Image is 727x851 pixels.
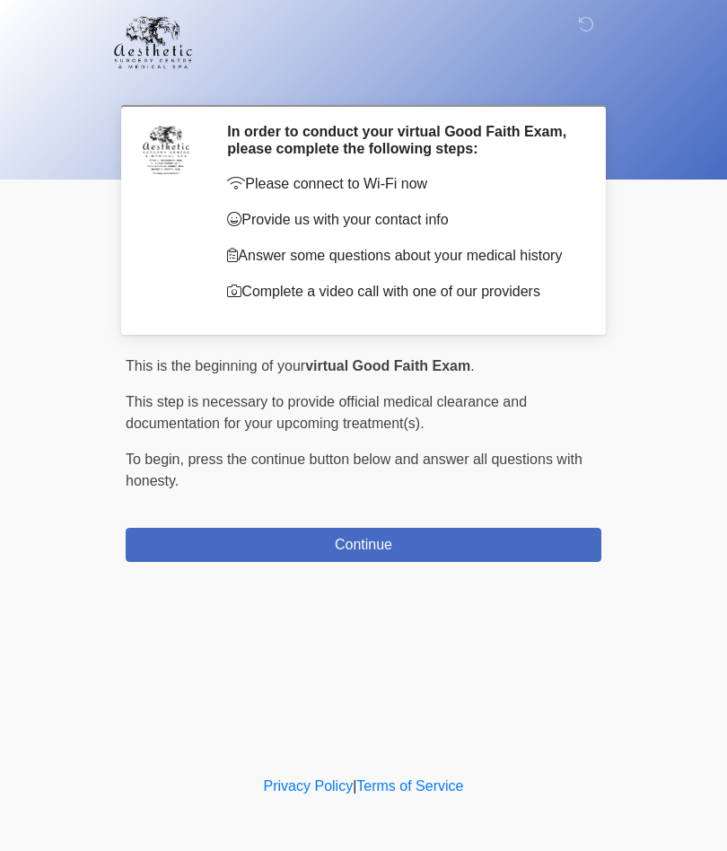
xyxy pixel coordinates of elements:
[227,245,574,267] p: Answer some questions about your medical history
[227,209,574,231] p: Provide us with your contact info
[227,173,574,195] p: Please connect to Wi-Fi now
[126,358,305,373] span: This is the beginning of your
[227,281,574,303] p: Complete a video call with one of our providers
[470,358,474,373] span: .
[305,358,470,373] strong: virtual Good Faith Exam
[356,778,463,794] a: Terms of Service
[139,123,193,177] img: Agent Avatar
[126,394,527,431] span: This step is necessary to provide official medical clearance and documentation for your upcoming ...
[126,528,601,562] button: Continue
[264,778,354,794] a: Privacy Policy
[126,452,188,467] span: To begin,
[108,13,198,71] img: Aesthetic Surgery Centre, PLLC Logo
[227,123,574,157] h2: In order to conduct your virtual Good Faith Exam, please complete the following steps:
[353,778,356,794] a: |
[126,452,582,488] span: press the continue button below and answer all questions with honesty.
